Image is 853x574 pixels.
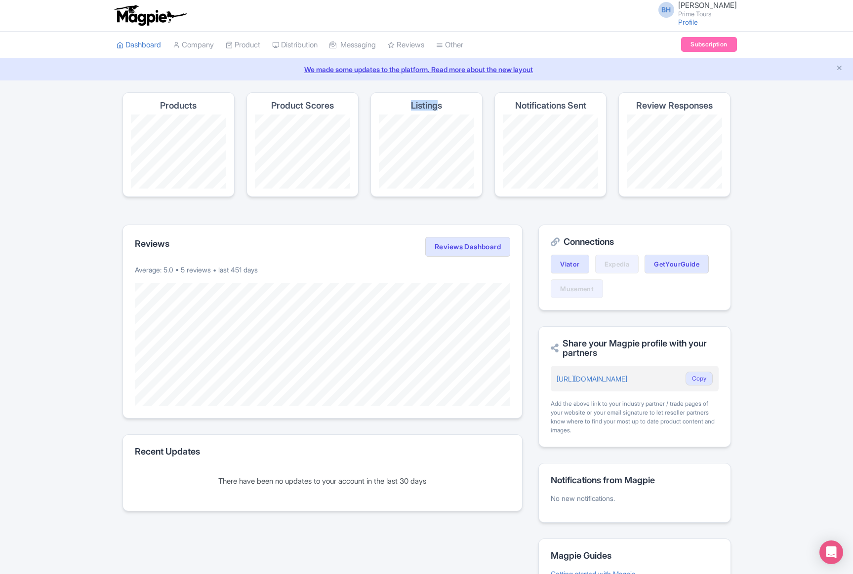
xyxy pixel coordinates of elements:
a: Reviews Dashboard [425,237,510,257]
small: Prime Tours [678,11,737,17]
p: No new notifications. [551,493,718,503]
span: BH [658,2,674,18]
a: Messaging [329,32,376,59]
h2: Magpie Guides [551,551,718,561]
h4: Product Scores [271,101,334,111]
h2: Notifications from Magpie [551,475,718,485]
h4: Products [160,101,197,111]
p: Average: 5.0 • 5 reviews • last 451 days [135,265,511,275]
a: BH [PERSON_NAME] Prime Tours [652,1,737,17]
div: Add the above link to your industry partner / trade pages of your website or your email signature... [551,399,718,435]
a: [URL][DOMAIN_NAME] [557,375,627,383]
button: Close announcement [836,63,843,75]
h2: Connections [551,237,718,247]
a: Dashboard [117,32,161,59]
a: Profile [678,18,698,26]
a: Distribution [272,32,318,59]
a: Product [226,32,260,59]
a: Reviews [388,32,424,59]
a: Subscription [681,37,736,52]
h4: Listings [411,101,442,111]
h2: Reviews [135,239,169,249]
img: logo-ab69f6fb50320c5b225c76a69d11143b.png [112,4,188,26]
h2: Recent Updates [135,447,511,457]
div: There have been no updates to your account in the last 30 days [135,476,511,487]
button: Copy [686,372,713,385]
a: We made some updates to the platform. Read more about the new layout [6,64,847,75]
h4: Review Responses [636,101,713,111]
a: Musement [551,279,603,298]
div: Open Intercom Messenger [819,540,843,564]
h4: Notifications Sent [515,101,586,111]
a: GetYourGuide [645,255,709,273]
a: Other [436,32,463,59]
a: Expedia [595,255,639,273]
a: Company [173,32,214,59]
span: [PERSON_NAME] [678,0,737,10]
h2: Share your Magpie profile with your partners [551,339,718,358]
a: Viator [551,255,589,273]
